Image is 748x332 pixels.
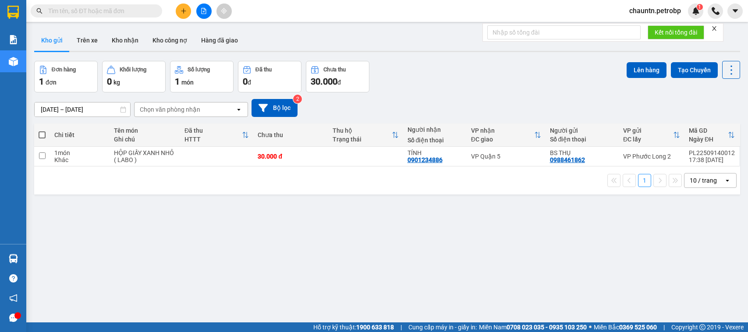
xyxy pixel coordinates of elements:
[107,76,112,87] span: 0
[507,324,587,331] strong: 0708 023 035 - 0935 103 250
[623,136,673,143] div: ĐC lấy
[114,136,176,143] div: Ghi chú
[258,153,324,160] div: 30.000 đ
[619,124,684,147] th: Toggle SortBy
[619,324,657,331] strong: 0369 525 060
[248,79,251,86] span: đ
[589,325,592,329] span: ⚪️
[184,127,242,134] div: Đã thu
[34,61,98,92] button: Đơn hàng1đơn
[627,62,666,78] button: Lên hàng
[54,149,105,156] div: 1 món
[216,4,232,19] button: aim
[622,5,688,16] span: chauntn.petrobp
[39,76,44,87] span: 1
[243,76,248,87] span: 0
[170,61,234,92] button: Số lượng1món
[70,30,105,51] button: Trên xe
[408,156,443,163] div: 0901234886
[699,324,705,330] span: copyright
[7,6,19,19] img: logo-vxr
[9,57,18,66] img: warehouse-icon
[671,62,718,78] button: Tạo Chuyến
[550,127,614,134] div: Người gửi
[9,35,18,44] img: solution-icon
[194,30,245,51] button: Hàng đã giao
[255,67,272,73] div: Đã thu
[54,131,105,138] div: Chi tiết
[727,4,743,19] button: caret-down
[689,127,728,134] div: Mã GD
[690,176,717,185] div: 10 / trang
[550,136,614,143] div: Số điện thoại
[54,156,105,163] div: Khác
[221,8,227,14] span: aim
[114,127,176,134] div: Tên món
[333,136,392,143] div: Trạng thái
[697,4,703,10] sup: 1
[479,322,587,332] span: Miền Nam
[252,99,298,117] button: Bộ lọc
[323,67,346,73] div: Chưa thu
[238,61,301,92] button: Đã thu0đ
[712,7,720,15] img: phone-icon
[313,322,394,332] span: Hỗ trợ kỹ thuật:
[550,156,585,163] div: 0988461862
[663,322,665,332] span: |
[140,105,200,114] div: Chọn văn phòng nhận
[46,79,57,86] span: đơn
[623,153,680,160] div: VP Phước Long 2
[684,124,739,147] th: Toggle SortBy
[180,124,253,147] th: Toggle SortBy
[689,136,728,143] div: Ngày ĐH
[188,67,210,73] div: Số lượng
[692,7,700,15] img: icon-new-feature
[311,76,337,87] span: 30.000
[408,322,477,332] span: Cung cấp máy in - giấy in:
[689,156,735,163] div: 17:38 [DATE]
[711,25,717,32] span: close
[333,127,392,134] div: Thu hộ
[105,30,145,51] button: Kho nhận
[102,61,166,92] button: Khối lượng0kg
[594,322,657,332] span: Miền Bắc
[196,4,212,19] button: file-add
[52,67,76,73] div: Đơn hàng
[731,7,739,15] span: caret-down
[471,127,534,134] div: VP nhận
[328,124,403,147] th: Toggle SortBy
[293,95,302,103] sup: 2
[176,4,191,19] button: plus
[175,76,180,87] span: 1
[401,322,402,332] span: |
[471,153,541,160] div: VP Quận 5
[181,8,187,14] span: plus
[9,274,18,283] span: question-circle
[698,4,701,10] span: 1
[724,177,731,184] svg: open
[36,8,43,14] span: search
[48,6,152,16] input: Tìm tên, số ĐT hoặc mã đơn
[120,67,146,73] div: Khối lượng
[623,127,673,134] div: VP gửi
[258,131,324,138] div: Chưa thu
[184,136,242,143] div: HTTT
[689,149,735,156] div: PL22509140012
[550,149,614,156] div: BS THỤ
[9,314,18,322] span: message
[181,79,194,86] span: món
[408,126,462,133] div: Người nhận
[113,79,120,86] span: kg
[145,30,194,51] button: Kho công nợ
[471,136,534,143] div: ĐC giao
[235,106,242,113] svg: open
[356,324,394,331] strong: 1900 633 818
[34,30,70,51] button: Kho gửi
[408,149,462,156] div: TÍNH
[201,8,207,14] span: file-add
[467,124,546,147] th: Toggle SortBy
[306,61,369,92] button: Chưa thu30.000đ
[638,174,651,187] button: 1
[114,149,176,163] div: HỘP GIẤY XANH NHỎ ( LABO )
[648,25,704,39] button: Kết nối tổng đài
